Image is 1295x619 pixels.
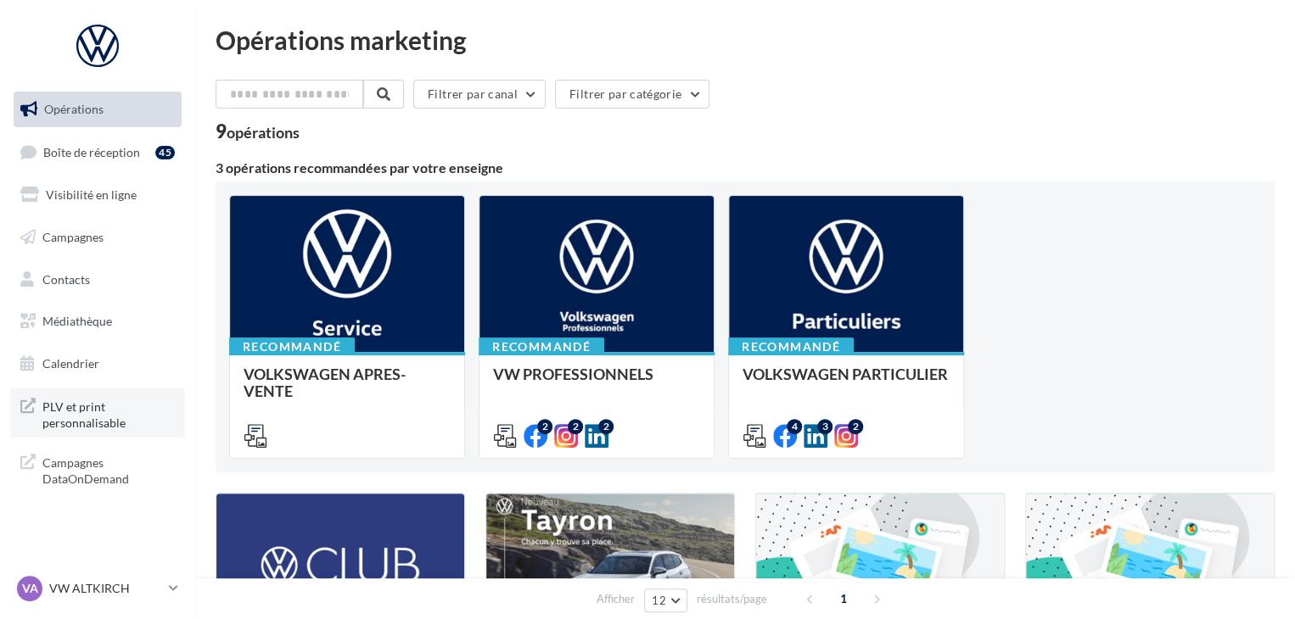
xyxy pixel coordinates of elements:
[817,419,832,434] div: 3
[848,419,863,434] div: 2
[10,220,185,255] a: Campagnes
[42,314,112,328] span: Médiathèque
[229,337,355,356] div: Recommandé
[697,591,767,607] span: résultats/page
[10,444,185,494] a: Campagnes DataOnDemand
[598,419,614,434] div: 2
[652,594,666,607] span: 12
[46,187,137,202] span: Visibilité en ligne
[244,365,406,400] span: VOLKSWAGEN APRES-VENTE
[10,177,185,213] a: Visibilité en ligne
[537,419,552,434] div: 2
[216,27,1275,53] div: Opérations marketing
[216,161,1275,175] div: 3 opérations recommandées par votre enseigne
[597,591,635,607] span: Afficher
[155,146,175,159] div: 45
[10,304,185,339] a: Médiathèque
[787,419,802,434] div: 4
[568,419,583,434] div: 2
[44,102,104,116] span: Opérations
[42,395,175,432] span: PLV et print personnalisable
[493,365,653,383] span: VW PROFESSIONNELS
[227,125,300,140] div: opérations
[10,134,185,170] a: Boîte de réception45
[10,262,185,298] a: Contacts
[728,337,854,356] div: Recommandé
[49,580,162,597] p: VW ALTKIRCH
[14,572,182,605] a: VA VW ALTKIRCH
[42,271,90,286] span: Contacts
[216,122,300,141] div: 9
[413,80,546,109] button: Filtrer par canal
[479,337,604,356] div: Recommandé
[10,388,185,438] a: PLV et print personnalisable
[42,230,104,244] span: Campagnes
[22,580,38,597] span: VA
[830,585,857,612] span: 1
[743,365,948,383] span: VOLKSWAGEN PARTICULIER
[42,451,175,488] span: Campagnes DataOnDemand
[42,356,99,371] span: Calendrier
[555,80,709,109] button: Filtrer par catégorie
[10,92,185,127] a: Opérations
[644,588,687,612] button: 12
[10,346,185,382] a: Calendrier
[43,144,140,159] span: Boîte de réception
